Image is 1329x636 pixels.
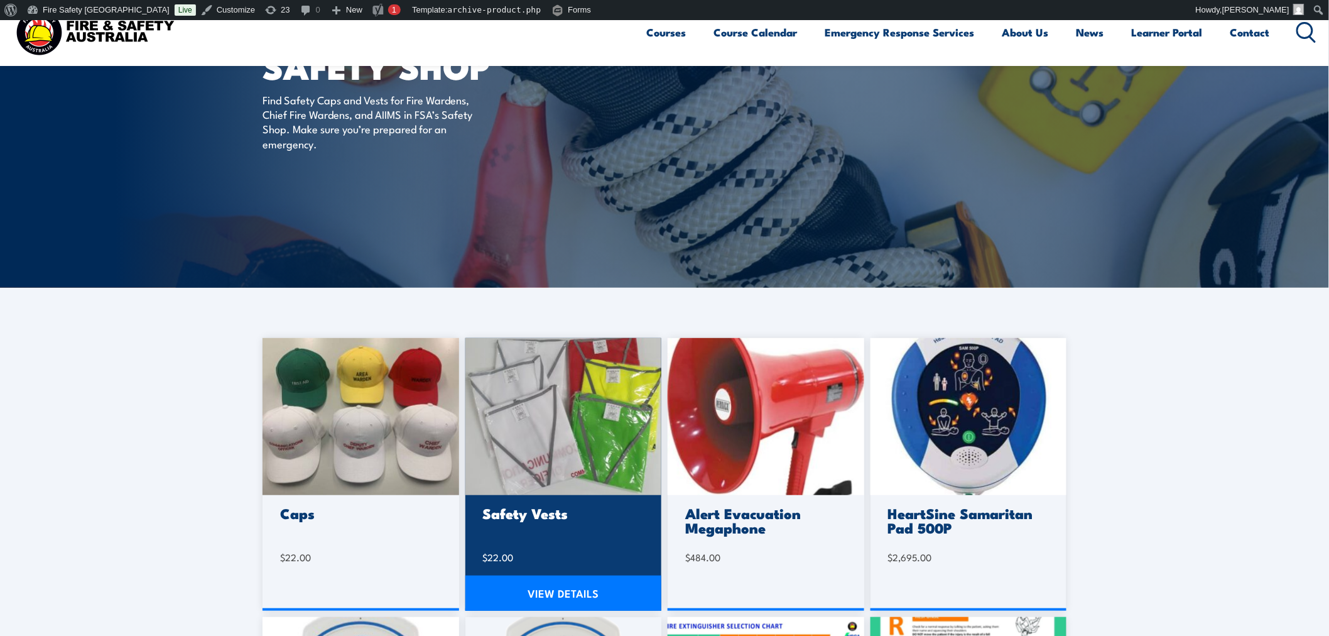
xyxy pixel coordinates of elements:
[1002,16,1049,49] a: About Us
[392,5,396,14] span: 1
[483,506,641,520] h3: Safety Vests
[483,551,514,564] bdi: 22.00
[825,16,975,49] a: Emergency Response Services
[685,551,720,564] bdi: 484.00
[465,576,662,611] a: VIEW DETAILS
[483,551,488,564] span: $
[280,506,438,520] h3: Caps
[263,92,492,151] p: Find Safety Caps and Vests for Fire Wardens, Chief Fire Wardens, and AIIMS in FSA’s Safety Shop. ...
[888,551,893,564] span: $
[714,16,798,49] a: Course Calendar
[280,551,285,564] span: $
[871,338,1067,495] img: 500.jpg
[685,551,690,564] span: $
[1132,16,1203,49] a: Learner Portal
[1230,16,1270,49] a: Contact
[465,338,662,495] img: 20230220_093531-scaled-1.jpg
[1222,5,1289,14] span: [PERSON_NAME]
[280,551,311,564] bdi: 22.00
[175,4,196,16] a: Live
[888,506,1046,535] h3: HeartSine Samaritan Pad 500P
[263,338,459,495] img: caps-scaled-1.jpg
[1077,16,1104,49] a: News
[888,551,932,564] bdi: 2,695.00
[685,506,843,535] h3: Alert Evacuation Megaphone
[647,16,686,49] a: Courses
[263,51,573,80] h1: SAFETY SHOP
[668,338,864,495] img: megaphone-1.jpg
[448,5,541,14] span: archive-product.php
